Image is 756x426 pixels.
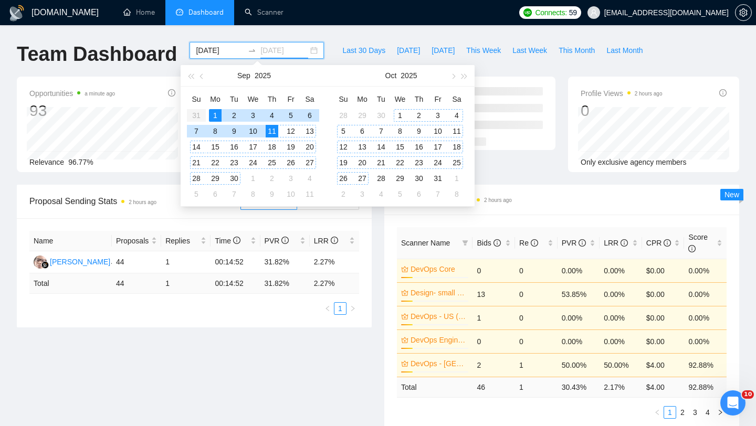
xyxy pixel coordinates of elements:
[372,171,391,186] td: 2025-10-28
[432,172,444,185] div: 31
[228,109,240,122] div: 2
[300,155,319,171] td: 2025-09-27
[225,108,244,123] td: 2025-09-02
[310,251,359,273] td: 2.27%
[688,245,696,252] span: info-circle
[581,158,687,166] span: Only exclusive agency members
[225,186,244,202] td: 2025-10-07
[507,42,553,59] button: Last Week
[701,406,714,419] li: 4
[324,305,331,312] span: left
[394,188,406,200] div: 5
[413,125,425,137] div: 9
[689,406,701,419] li: 3
[248,46,256,55] span: to
[262,155,281,171] td: 2025-09-25
[714,406,727,419] button: right
[375,125,387,137] div: 7
[411,334,466,346] a: DevOps Engineering (no budget)
[512,45,547,56] span: Last Week
[391,123,409,139] td: 2025-10-08
[281,155,300,171] td: 2025-09-26
[447,171,466,186] td: 2025-11-01
[187,171,206,186] td: 2025-09-28
[411,358,466,369] a: DevOps - [GEOGRAPHIC_DATA]
[165,235,198,247] span: Replies
[331,237,338,244] span: info-circle
[225,171,244,186] td: 2025-09-30
[211,251,260,273] td: 00:14:52
[244,91,262,108] th: We
[372,91,391,108] th: Tu
[581,101,663,121] div: 0
[531,239,538,247] span: info-circle
[237,65,250,86] button: Sep
[391,186,409,202] td: 2025-11-05
[29,195,240,208] span: Proposal Sending Stats
[397,193,727,206] span: Scanner Breakdown
[413,109,425,122] div: 2
[206,171,225,186] td: 2025-09-29
[29,158,64,166] span: Relevance
[334,155,353,171] td: 2025-10-19
[356,109,369,122] div: 29
[112,251,161,273] td: 44
[553,42,601,59] button: This Month
[161,231,211,251] th: Replies
[342,45,385,56] span: Last 30 Days
[401,239,450,247] span: Scanner Name
[413,188,425,200] div: 6
[266,109,278,122] div: 4
[228,141,240,153] div: 16
[375,188,387,200] div: 4
[559,45,595,56] span: This Month
[391,91,409,108] th: We
[428,186,447,202] td: 2025-11-07
[247,125,259,137] div: 10
[353,123,372,139] td: 2025-10-06
[372,123,391,139] td: 2025-10-07
[176,8,183,16] span: dashboard
[409,171,428,186] td: 2025-10-30
[209,172,222,185] div: 29
[432,109,444,122] div: 3
[353,186,372,202] td: 2025-11-03
[375,109,387,122] div: 30
[68,158,93,166] span: 96.77%
[353,171,372,186] td: 2025-10-27
[579,239,586,247] span: info-circle
[375,141,387,153] div: 14
[736,8,751,17] span: setting
[247,172,259,185] div: 1
[266,125,278,137] div: 11
[285,156,297,169] div: 26
[477,239,500,247] span: Bids
[206,139,225,155] td: 2025-09-15
[375,172,387,185] div: 28
[255,65,271,86] button: 2025
[391,42,426,59] button: [DATE]
[161,273,211,294] td: 1
[303,125,316,137] div: 13
[426,42,460,59] button: [DATE]
[225,155,244,171] td: 2025-09-23
[225,123,244,139] td: 2025-09-09
[600,259,642,282] td: 0.00%
[228,172,240,185] div: 30
[129,199,156,205] time: 2 hours ago
[432,188,444,200] div: 7
[209,156,222,169] div: 22
[300,171,319,186] td: 2025-10-04
[472,259,515,282] td: 0
[303,109,316,122] div: 6
[29,87,115,100] span: Opportunities
[356,188,369,200] div: 3
[281,123,300,139] td: 2025-09-12
[677,407,688,418] a: 2
[569,7,577,18] span: 59
[447,123,466,139] td: 2025-10-11
[397,45,420,56] span: [DATE]
[281,237,289,244] span: info-circle
[262,171,281,186] td: 2025-10-02
[303,141,316,153] div: 20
